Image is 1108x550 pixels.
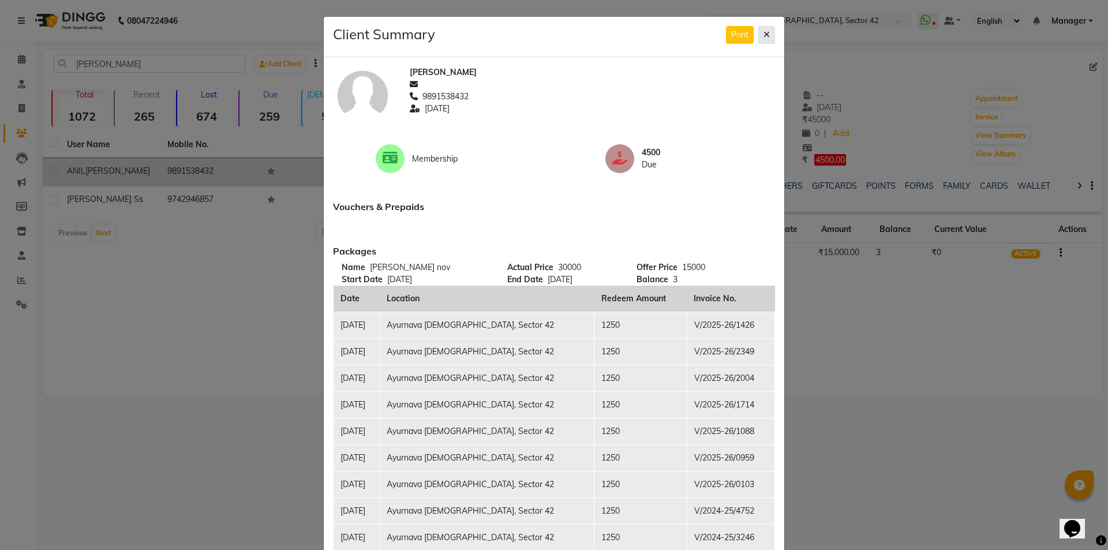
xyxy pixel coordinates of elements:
[687,286,774,312] th: Invoice No.
[333,246,775,257] h6: Packages
[410,66,477,78] span: [PERSON_NAME]
[380,338,594,365] td: Ayurnava [DEMOGRAPHIC_DATA], Sector 42
[594,312,687,338] td: 1250
[380,312,594,338] td: Ayurnava [DEMOGRAPHIC_DATA], Sector 42
[380,497,594,524] td: Ayurnava [DEMOGRAPHIC_DATA], Sector 42
[333,201,775,212] h6: Vouchers & Prepaids
[387,274,412,285] span: [DATE]
[1060,504,1096,538] iframe: chat widget
[334,286,380,312] th: Date
[380,286,594,312] th: Location
[342,261,365,274] span: Name
[380,418,594,444] td: Ayurnava [DEMOGRAPHIC_DATA], Sector 42
[687,471,774,497] td: V/2025-26/0103
[342,274,383,286] span: Start Date
[334,444,380,471] td: [DATE]
[558,262,581,272] span: 30000
[637,261,677,274] span: Offer Price
[334,338,380,365] td: [DATE]
[425,103,450,115] span: [DATE]
[594,471,687,497] td: 1250
[594,418,687,444] td: 1250
[594,286,687,312] th: Redeem Amount
[370,262,450,272] span: [PERSON_NAME] nov
[334,471,380,497] td: [DATE]
[334,365,380,391] td: [DATE]
[687,444,774,471] td: V/2025-26/0959
[333,26,435,43] h4: Client Summary
[594,365,687,391] td: 1250
[594,391,687,418] td: 1250
[334,418,380,444] td: [DATE]
[594,444,687,471] td: 1250
[687,338,774,365] td: V/2025-26/2349
[687,391,774,418] td: V/2025-26/1714
[642,147,732,159] span: 4500
[687,365,774,391] td: V/2025-26/2004
[507,261,553,274] span: Actual Price
[412,153,503,165] span: Membership
[726,26,754,44] button: Print
[548,274,572,285] span: [DATE]
[334,312,380,338] td: [DATE]
[687,497,774,524] td: V/2024-25/4752
[637,274,668,286] span: Balance
[334,391,380,418] td: [DATE]
[594,338,687,365] td: 1250
[687,312,774,338] td: V/2025-26/1426
[380,471,594,497] td: Ayurnava [DEMOGRAPHIC_DATA], Sector 42
[380,444,594,471] td: Ayurnava [DEMOGRAPHIC_DATA], Sector 42
[642,159,732,171] span: Due
[334,497,380,524] td: [DATE]
[682,262,705,272] span: 15000
[380,391,594,418] td: Ayurnava [DEMOGRAPHIC_DATA], Sector 42
[673,274,677,285] span: 3
[507,274,543,286] span: End Date
[380,365,594,391] td: Ayurnava [DEMOGRAPHIC_DATA], Sector 42
[687,418,774,444] td: V/2025-26/1088
[594,497,687,524] td: 1250
[422,91,469,103] span: 9891538432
